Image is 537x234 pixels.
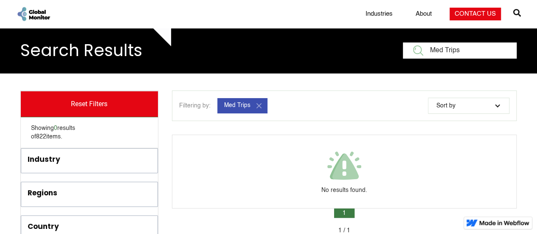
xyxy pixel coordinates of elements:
[21,182,157,206] a: Regions
[428,98,509,114] div: Sort by
[16,6,51,22] a: home
[21,149,157,172] a: Industry
[21,124,158,141] div: Showing results of items.
[28,188,57,198] div: Regions
[54,125,57,131] span: 0
[20,42,142,60] h1: Search Results
[410,10,437,18] a: About
[360,10,398,18] a: Industries
[479,220,529,226] img: Made in Webflow
[179,101,211,110] div: Filtering by:
[403,42,517,59] input: Search here...
[321,186,367,195] div: No results found.
[334,209,354,218] a: 1
[436,101,455,110] div: Sort by
[28,221,59,232] div: Country
[28,154,60,165] div: Industry
[254,101,264,111] img: close icon
[513,6,521,23] a: 
[21,91,158,117] a: Reset Filters
[36,134,46,140] span: 822
[224,101,250,110] div: Med Trips
[513,7,521,19] span: 
[450,8,501,20] a: Contact Us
